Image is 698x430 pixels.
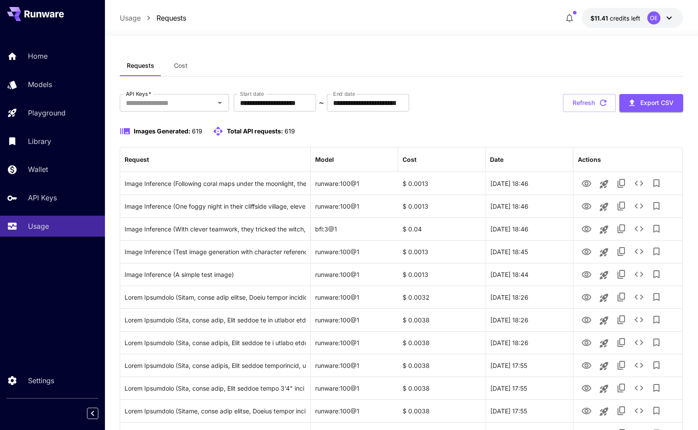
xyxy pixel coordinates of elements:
div: Click to copy prompt [125,218,306,240]
div: runware:100@1 [311,331,398,354]
div: Click to copy prompt [125,332,306,354]
span: Total API requests: [227,127,283,135]
button: Launch in playground [595,335,613,352]
button: View Image [578,220,595,238]
div: $ 0.0032 [398,286,486,308]
div: Click to copy prompt [125,263,306,286]
button: Open [214,97,226,109]
button: Copy TaskUUID [613,197,630,215]
div: $ 0.0038 [398,308,486,331]
button: Collapse sidebar [87,408,98,419]
div: runware:100@1 [311,399,398,422]
button: Launch in playground [595,244,613,261]
button: Add to library [648,175,665,192]
span: 619 [285,127,295,135]
button: Launch in playground [595,312,613,329]
div: Click to copy prompt [125,377,306,399]
button: View Image [578,333,595,351]
a: Requests [156,13,186,23]
button: View Image [578,288,595,306]
div: $ 0.0013 [398,195,486,217]
button: Add to library [648,379,665,397]
label: Start date [240,90,264,98]
div: runware:100@1 [311,263,398,286]
button: Launch in playground [595,198,613,216]
div: Click to copy prompt [125,309,306,331]
button: See details [630,175,648,192]
div: Actions [578,156,601,163]
div: 02 Sep, 2025 18:45 [486,240,573,263]
div: 02 Sep, 2025 18:46 [486,195,573,217]
button: Copy TaskUUID [613,357,630,374]
div: $ 0.0013 [398,172,486,195]
button: See details [630,220,648,238]
button: Copy TaskUUID [613,243,630,260]
button: See details [630,379,648,397]
div: 02 Sep, 2025 18:44 [486,263,573,286]
div: $11.41103 [590,14,640,23]
div: 02 Sep, 2025 18:26 [486,308,573,331]
button: View Image [578,265,595,283]
button: Add to library [648,311,665,329]
div: Click to copy prompt [125,354,306,377]
p: Usage [28,221,49,231]
span: credits left [610,14,640,22]
button: Launch in playground [595,175,613,193]
div: $ 0.0013 [398,263,486,286]
div: OE [647,11,660,24]
button: Add to library [648,334,665,351]
button: Add to library [648,402,665,420]
div: 02 Sep, 2025 18:46 [486,172,573,195]
div: Click to copy prompt [125,286,306,308]
div: runware:100@1 [311,172,398,195]
button: Add to library [648,197,665,215]
p: ~ [319,98,324,108]
span: $11.41 [590,14,610,22]
button: See details [630,334,648,351]
button: Copy TaskUUID [613,402,630,420]
p: Usage [120,13,141,23]
div: 02 Sep, 2025 17:55 [486,377,573,399]
div: runware:100@1 [311,286,398,308]
button: See details [630,357,648,374]
span: Requests [127,62,154,70]
button: Copy TaskUUID [613,288,630,306]
button: See details [630,402,648,420]
p: API Keys [28,192,57,203]
div: 02 Sep, 2025 18:26 [486,331,573,354]
button: See details [630,197,648,215]
button: Copy TaskUUID [613,266,630,283]
button: View Image [578,197,595,215]
div: $ 0.0013 [398,240,486,263]
button: Add to library [648,266,665,283]
div: runware:100@1 [311,354,398,377]
p: Home [28,51,48,61]
button: View Image [578,356,595,374]
button: Copy TaskUUID [613,334,630,351]
label: End date [333,90,355,98]
button: Export CSV [619,94,683,112]
button: $11.41103OE [582,8,683,28]
button: See details [630,266,648,283]
button: Add to library [648,243,665,260]
button: Copy TaskUUID [613,379,630,397]
div: $ 0.0038 [398,377,486,399]
div: runware:100@1 [311,377,398,399]
p: Models [28,79,52,90]
div: 02 Sep, 2025 17:55 [486,354,573,377]
p: Playground [28,108,66,118]
label: API Keys [126,90,151,98]
span: Cost [174,62,188,70]
button: Copy TaskUUID [613,311,630,329]
button: Launch in playground [595,380,613,398]
p: Wallet [28,164,48,175]
button: Launch in playground [595,221,613,238]
span: Images Generated: [134,127,191,135]
div: Collapse sidebar [94,406,105,421]
button: See details [630,243,648,260]
div: 02 Sep, 2025 18:46 [486,217,573,240]
button: Launch in playground [595,289,613,307]
div: Click to copy prompt [125,195,306,217]
button: Add to library [648,288,665,306]
button: Add to library [648,357,665,374]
